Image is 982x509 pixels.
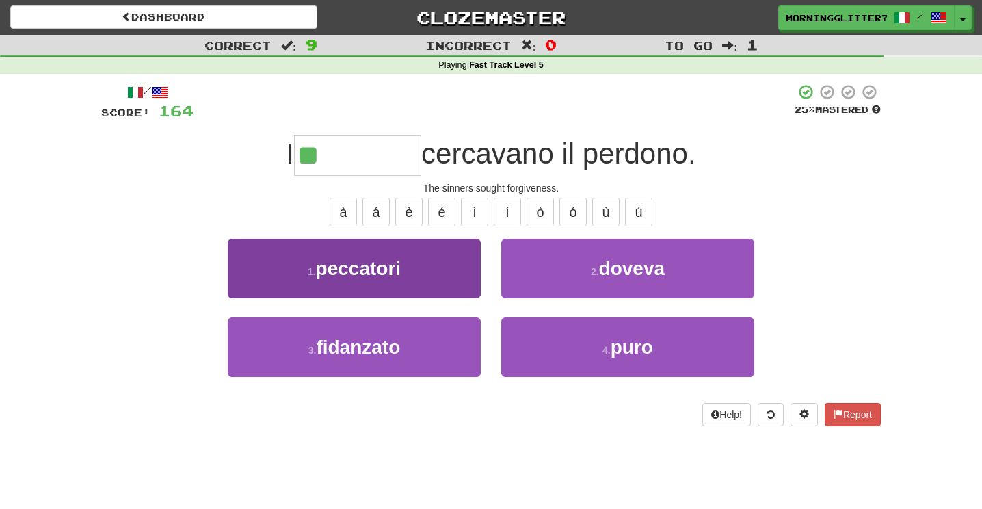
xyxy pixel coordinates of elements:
span: : [521,40,536,51]
a: MorningGlitter7075 / [778,5,955,30]
small: 3 . [308,345,317,356]
span: 25 % [795,104,815,115]
span: doveva [599,258,665,279]
small: 2 . [591,266,599,277]
span: 1 [747,36,758,53]
span: cercavano il perdono. [421,138,696,170]
button: ù [592,198,620,226]
a: Clozemaster [338,5,645,29]
button: í [494,198,521,226]
button: ì [461,198,488,226]
button: é [428,198,455,226]
button: ó [559,198,587,226]
div: / [101,83,194,101]
small: 1 . [308,266,316,277]
span: peccatori [316,258,401,279]
a: Dashboard [10,5,317,29]
button: Round history (alt+y) [758,403,784,426]
button: 2.doveva [501,239,754,298]
button: Report [825,403,881,426]
button: ú [625,198,652,226]
span: : [722,40,737,51]
span: / [917,11,924,21]
strong: Fast Track Level 5 [469,60,544,70]
button: è [395,198,423,226]
div: Mastered [795,104,881,116]
button: Help! [702,403,751,426]
span: fidanzato [316,337,400,358]
span: puro [611,337,653,358]
button: 1.peccatori [228,239,481,298]
span: Correct [204,38,271,52]
button: à [330,198,357,226]
span: To go [665,38,713,52]
span: 9 [306,36,317,53]
span: MorningGlitter7075 [786,12,887,24]
div: The sinners sought forgiveness. [101,181,881,195]
button: 4.puro [501,317,754,377]
button: ò [527,198,554,226]
button: 3.fidanzato [228,317,481,377]
span: Score: [101,107,150,118]
button: á [362,198,390,226]
span: 164 [159,102,194,119]
small: 4 . [602,345,611,356]
span: I [286,138,294,170]
span: : [281,40,296,51]
span: Incorrect [425,38,512,52]
span: 0 [545,36,557,53]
